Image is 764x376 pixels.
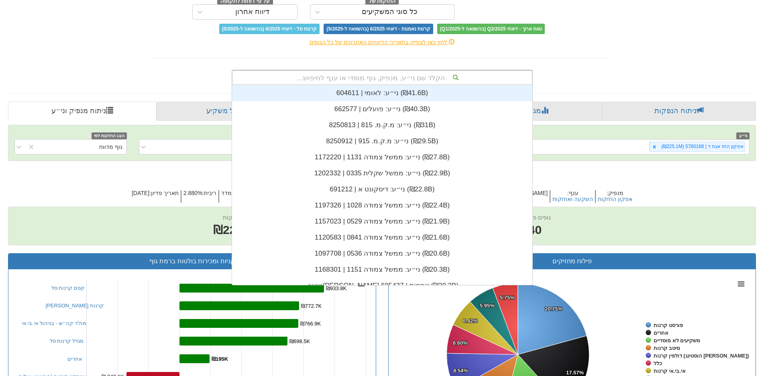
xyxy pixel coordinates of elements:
[50,338,84,344] a: מגדל קרנות סל
[99,143,122,151] div: גוף מדווח
[232,117,532,133] div: ני״ע: ‏מ.ק.מ. 815 | 8250813 ‎(₪31B)‎
[654,353,749,359] tspan: דולפין קרנות (הוסטינג [PERSON_NAME])
[301,303,322,309] tspan: ₪772.7K
[232,230,532,246] div: ני״ע: ‏ממשל צמודה 0841 | 1120583 ‎(₪21.6B)‎
[235,8,269,16] div: דיווח אחרון
[326,285,347,291] tspan: ₪933.8K
[289,338,310,344] tspan: ₪698.5K
[232,71,532,84] div: הקלד שם ני״ע, מנפיק, גוף מוסדי או ענף לחיפוש...
[232,246,532,262] div: ני״ע: ‏ממשל צמודה 0536 | 1097708 ‎(₪20.6B)‎
[654,330,668,336] tspan: אחרים
[480,303,495,309] tspan: 5.95%
[232,85,532,326] div: grid
[550,190,595,203] h5: ענף :
[232,181,532,197] div: ני״ע: ‏דיסקונט א | 691212 ‎(₪22.8B)‎
[463,318,478,324] tspan: 6.42%
[8,102,157,121] a: ניתוח מנפיק וני״ע
[232,262,532,278] div: ני״ע: ‏ממשל צמודה 1151 | 1168301 ‎(₪20.3B)‎
[566,370,584,376] tspan: 17.57%
[46,303,104,309] a: [PERSON_NAME] קרנות
[519,222,551,239] span: 40
[51,285,84,291] a: קסם קרנות סל
[300,321,321,327] tspan: ₪766.9K
[157,102,308,121] a: פרופיל משקיע
[212,356,228,362] tspan: ₪195K
[219,24,320,34] span: קרנות סל - דיווחי 6/2025 (בהשוואה ל-5/2025)
[598,196,632,202] button: אפקון החזקות
[232,101,532,117] div: ני״ע: ‏פועלים | 662577 ‎(₪40.3B)‎
[453,340,468,346] tspan: 6.60%
[654,368,686,374] tspan: אי.בי.אי קרנות
[232,133,532,149] div: ני״ע: ‏מ.ק.מ. 915 | 8250912 ‎(₪29.5B)‎
[147,38,617,46] div: לחץ כאן לצפייה בתאריכי הדיווחים האחרונים של כל הגופים
[232,213,532,230] div: ני״ע: ‏ממשל צמודה 0529 | 1157023 ‎(₪21.9B)‎
[654,322,683,328] tspan: פורסט קרנות
[552,196,593,202] button: השקעה ואחזקות
[232,197,532,213] div: ני״ע: ‏ממשל צמודה 1028 | 1197326 ‎(₪22.4B)‎
[602,102,756,121] a: ניתוח הנפקות
[67,356,82,362] a: אחרים
[595,190,634,203] h5: מנפיק :
[130,190,181,203] h5: תאריך פדיון : [DATE]
[500,295,515,301] tspan: 5.75%
[14,258,370,265] h3: קניות ומכירות בולטות ברמת גוף
[22,320,87,326] a: מח"ר קה״ש - בניהול אי.בי.אי
[654,345,680,351] tspan: מיטב קרנות
[362,8,418,16] div: כל סוגי המשקיעים
[232,165,532,181] div: ני״ע: ‏ממשל שקלית 0335 | 1202332 ‎(₪22.9B)‎
[223,214,253,221] span: שווי החזקות
[654,360,662,366] tspan: כלל
[232,85,532,101] div: ני״ע: ‏לאומי | 604611 ‎(₪41.6B)‎
[181,190,218,203] h5: ריבית : 2.880%
[232,278,532,294] div: ני״ע: ‏[PERSON_NAME] טפחות | 695437 ‎(₪20.2B)‎
[92,132,127,139] span: הצג החזקות לפי
[8,169,756,182] h2: אפקון החז אגח ד | 5780168 - ניתוח ני״ע
[218,190,253,203] h5: הצמדה : מדד
[395,258,750,265] h3: פילוח מחזיקים
[736,132,750,139] span: ני״ע
[545,306,563,312] tspan: 20.75%
[659,142,745,151] div: אפקון החז אגח ד | 5780168 (₪225.1M)
[324,24,433,34] span: קרנות נאמנות - דיווחי 6/2025 (בהשוואה ל-5/2025)
[213,223,263,236] span: ₪225.1M
[232,149,532,165] div: ני״ע: ‏ממשל צמודה 1131 | 1172220 ‎(₪27.8B)‎
[437,24,545,34] span: טווח ארוך - דיווחי Q2/2025 (בהשוואה ל-Q1/2025)
[654,337,700,343] tspan: משקיעים לא מוסדיים
[519,214,551,221] span: גופים פעילים
[453,368,468,374] tspan: 8.54%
